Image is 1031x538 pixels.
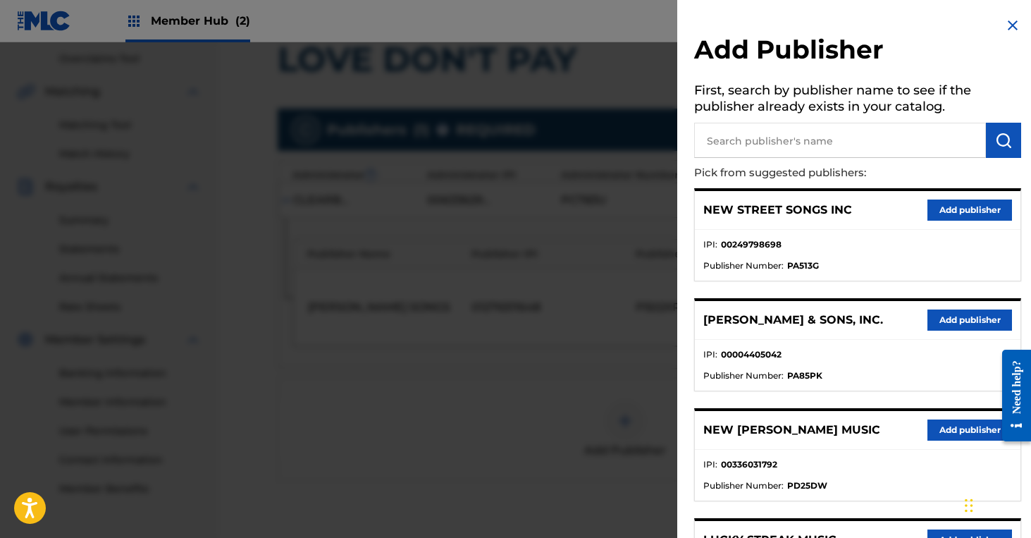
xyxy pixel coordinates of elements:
[703,259,784,272] span: Publisher Number :
[17,11,71,31] img: MLC Logo
[694,158,941,188] p: Pick from suggested publishers:
[703,479,784,492] span: Publisher Number :
[703,369,784,382] span: Publisher Number :
[703,238,717,251] span: IPI :
[787,259,819,272] strong: PA513G
[787,369,822,382] strong: PA85PK
[961,470,1031,538] iframe: Chat Widget
[927,420,1012,441] button: Add publisher
[721,238,782,251] strong: 00249798698
[694,78,1021,123] h5: First, search by publisher name to see if the publisher already exists in your catalog.
[235,14,250,27] span: (2)
[703,458,717,471] span: IPI :
[927,200,1012,221] button: Add publisher
[992,339,1031,453] iframe: Resource Center
[721,348,782,361] strong: 00004405042
[703,422,880,439] p: NEW [PERSON_NAME] MUSIC
[721,458,777,471] strong: 00336031792
[927,310,1012,331] button: Add publisher
[787,479,827,492] strong: PD25DW
[703,202,852,219] p: NEW STREET SONGS INC
[703,312,883,329] p: [PERSON_NAME] & SONS, INC.
[125,13,142,30] img: Top Rightsholders
[965,484,973,527] div: Drag
[995,132,1012,149] img: Search Works
[694,123,986,158] input: Search publisher's name
[151,13,250,29] span: Member Hub
[703,348,717,361] span: IPI :
[694,34,1021,70] h2: Add Publisher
